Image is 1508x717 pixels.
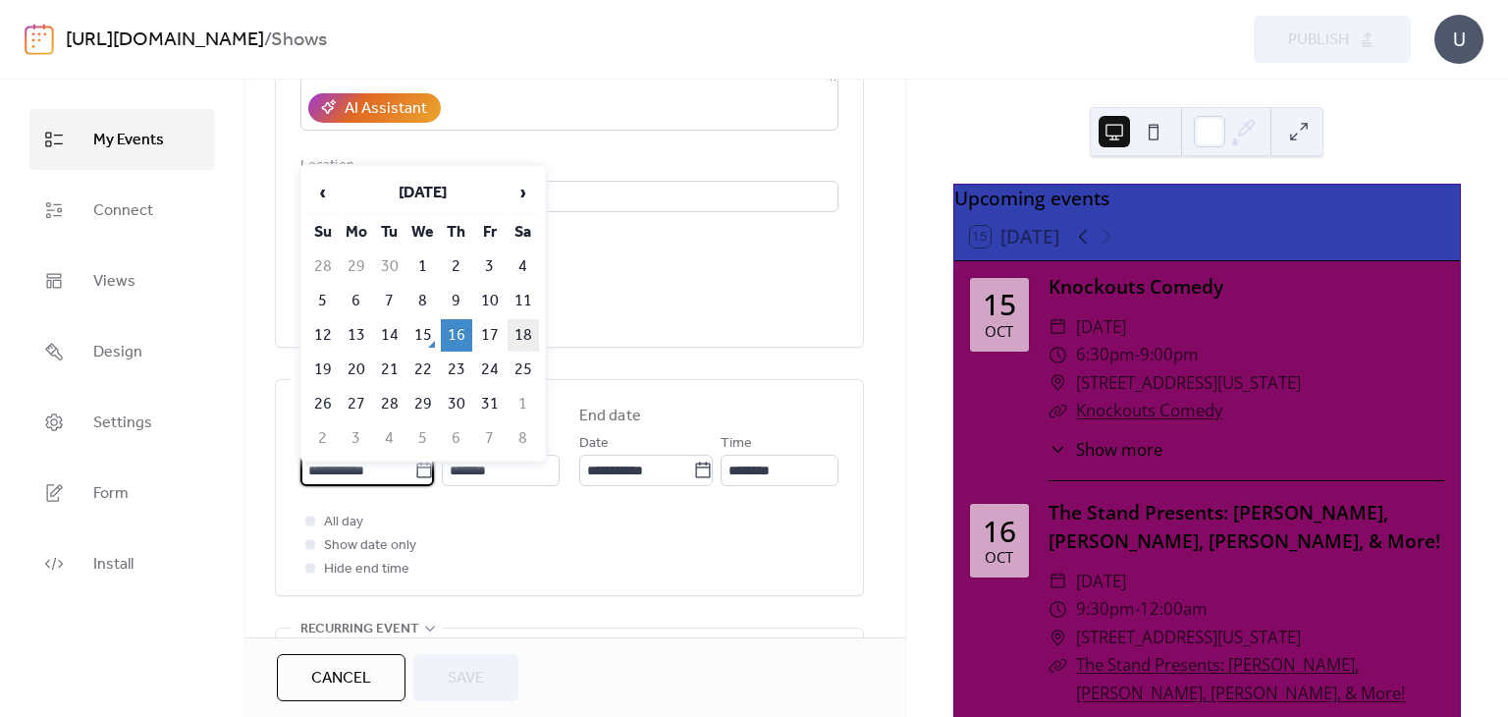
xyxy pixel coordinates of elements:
[307,319,339,352] td: 12
[341,388,372,420] td: 27
[324,534,416,558] span: Show date only
[93,195,153,227] span: Connect
[1434,15,1483,64] div: U
[508,422,539,455] td: 8
[441,388,472,420] td: 30
[441,319,472,352] td: 16
[341,250,372,283] td: 29
[93,125,164,156] span: My Events
[374,422,405,455] td: 4
[508,216,539,248] th: Sa
[324,511,363,534] span: All day
[1076,313,1126,342] span: [DATE]
[341,422,372,455] td: 3
[1076,399,1222,421] a: Knockouts Comedy
[341,285,372,317] td: 6
[29,321,215,382] a: Design
[579,432,609,456] span: Date
[29,180,215,241] a: Connect
[345,97,427,121] div: AI Assistant
[324,558,409,581] span: Hide end time
[407,422,439,455] td: 5
[1049,437,1163,462] button: ​Show more
[93,549,134,580] span: Install
[1049,273,1223,300] a: Knockouts Comedy
[341,172,506,214] th: [DATE]
[307,388,339,420] td: 26
[1076,341,1135,369] span: 6:30pm
[374,354,405,386] td: 21
[66,22,264,59] a: [URL][DOMAIN_NAME]
[311,667,371,690] span: Cancel
[985,324,1013,339] div: Oct
[1049,437,1067,462] div: ​
[307,216,339,248] th: Su
[29,250,215,311] a: Views
[407,216,439,248] th: We
[474,216,506,248] th: Fr
[1076,595,1135,624] span: 9:30pm
[374,250,405,283] td: 30
[474,422,506,455] td: 7
[407,319,439,352] td: 15
[508,319,539,352] td: 18
[407,285,439,317] td: 8
[341,319,372,352] td: 13
[1076,653,1405,704] a: The Stand Presents: [PERSON_NAME], [PERSON_NAME], [PERSON_NAME], & More!
[1049,651,1067,680] div: ​
[1049,369,1067,398] div: ​
[509,173,538,212] span: ›
[1049,624,1067,652] div: ​
[474,285,506,317] td: 10
[508,285,539,317] td: 11
[93,266,135,298] span: Views
[1135,595,1140,624] span: -
[1049,595,1067,624] div: ​
[508,388,539,420] td: 1
[307,250,339,283] td: 28
[721,432,752,456] span: Time
[300,618,419,641] span: Recurring event
[29,533,215,594] a: Install
[508,250,539,283] td: 4
[474,250,506,283] td: 3
[307,285,339,317] td: 5
[983,517,1016,546] div: 16
[983,290,1016,319] div: 15
[29,463,215,524] a: Form
[29,109,215,170] a: My Events
[277,654,405,701] button: Cancel
[407,354,439,386] td: 22
[25,24,54,55] img: logo
[341,216,372,248] th: Mo
[474,388,506,420] td: 31
[1076,437,1162,462] span: Show more
[374,388,405,420] td: 28
[985,550,1013,565] div: Oct
[29,392,215,453] a: Settings
[579,405,641,428] div: End date
[341,354,372,386] td: 20
[441,216,472,248] th: Th
[307,422,339,455] td: 2
[308,173,338,212] span: ‹
[1076,369,1301,398] span: [STREET_ADDRESS][US_STATE]
[441,285,472,317] td: 9
[1076,624,1301,652] span: [STREET_ADDRESS][US_STATE]
[300,154,835,178] div: Location
[374,285,405,317] td: 7
[1049,341,1067,369] div: ​
[441,250,472,283] td: 2
[1049,313,1067,342] div: ​
[441,354,472,386] td: 23
[308,93,441,123] button: AI Assistant
[407,250,439,283] td: 1
[474,319,506,352] td: 17
[93,478,129,510] span: Form
[954,185,1460,213] div: Upcoming events
[1140,341,1199,369] span: 9:00pm
[407,388,439,420] td: 29
[1049,568,1067,596] div: ​
[441,422,472,455] td: 6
